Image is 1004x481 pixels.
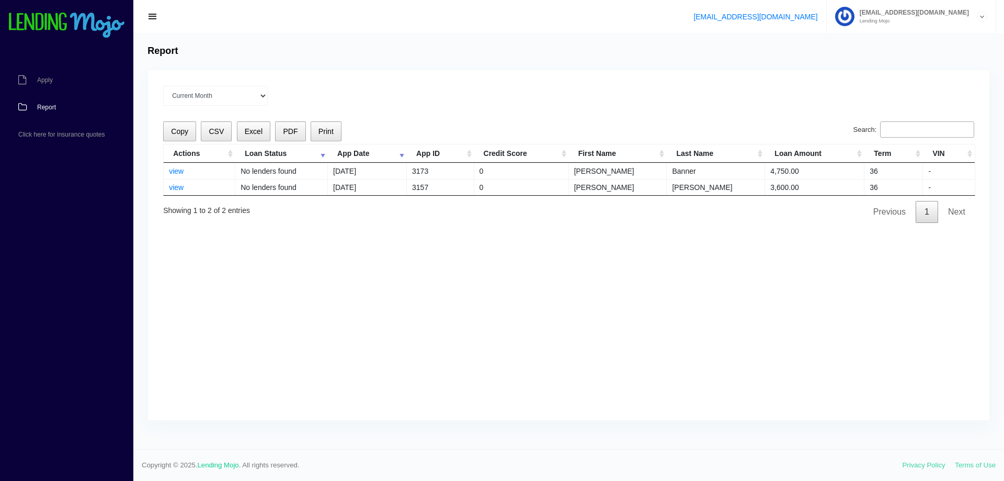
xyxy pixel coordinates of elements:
img: logo-small.png [8,13,125,39]
span: PDF [283,127,298,136]
td: [PERSON_NAME] [569,179,667,195]
a: [EMAIL_ADDRESS][DOMAIN_NAME] [693,13,817,21]
small: Lending Mojo [854,18,969,24]
button: Copy [163,121,196,142]
img: Profile image [835,7,854,26]
td: - [923,179,974,195]
td: No lenders found [235,163,328,179]
th: VIN: activate to sort column ascending [923,144,974,163]
span: Apply [37,77,53,83]
th: Last Name: activate to sort column ascending [667,144,765,163]
th: App Date: activate to sort column ascending [328,144,407,163]
span: [EMAIL_ADDRESS][DOMAIN_NAME] [854,9,969,16]
a: Previous [864,201,915,223]
th: Loan Status: activate to sort column ascending [235,144,328,163]
span: Copy [171,127,188,136]
span: Copyright © 2025. . All rights reserved. [142,460,903,471]
button: CSV [201,121,232,142]
td: 3,600.00 [765,179,864,195]
td: [DATE] [328,163,407,179]
span: Print [318,127,334,136]
span: Excel [245,127,263,136]
td: No lenders found [235,179,328,195]
td: 36 [864,179,923,195]
button: PDF [275,121,305,142]
td: 3173 [407,163,474,179]
input: Search: [880,121,974,138]
th: Credit Score: activate to sort column ascending [474,144,569,163]
span: CSV [209,127,224,136]
a: view [169,167,184,175]
th: Term: activate to sort column ascending [864,144,923,163]
a: view [169,183,184,192]
th: Loan Amount: activate to sort column ascending [765,144,864,163]
td: [DATE] [328,179,407,195]
a: 1 [916,201,938,223]
a: Terms of Use [955,461,996,469]
div: Showing 1 to 2 of 2 entries [163,199,250,216]
td: [PERSON_NAME] [667,179,765,195]
th: Actions: activate to sort column ascending [164,144,235,163]
a: Lending Mojo [198,461,239,469]
button: Print [311,121,341,142]
h4: Report [147,46,178,57]
td: - [923,163,974,179]
label: Search: [853,121,974,138]
th: First Name: activate to sort column ascending [569,144,667,163]
th: App ID: activate to sort column ascending [407,144,474,163]
a: Privacy Policy [903,461,945,469]
button: Excel [237,121,271,142]
td: 3157 [407,179,474,195]
span: Click here for insurance quotes [18,131,105,138]
td: 0 [474,163,569,179]
td: 4,750.00 [765,163,864,179]
td: Banner [667,163,765,179]
td: 36 [864,163,923,179]
td: [PERSON_NAME] [569,163,667,179]
a: Next [939,201,974,223]
span: Report [37,104,56,110]
td: 0 [474,179,569,195]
